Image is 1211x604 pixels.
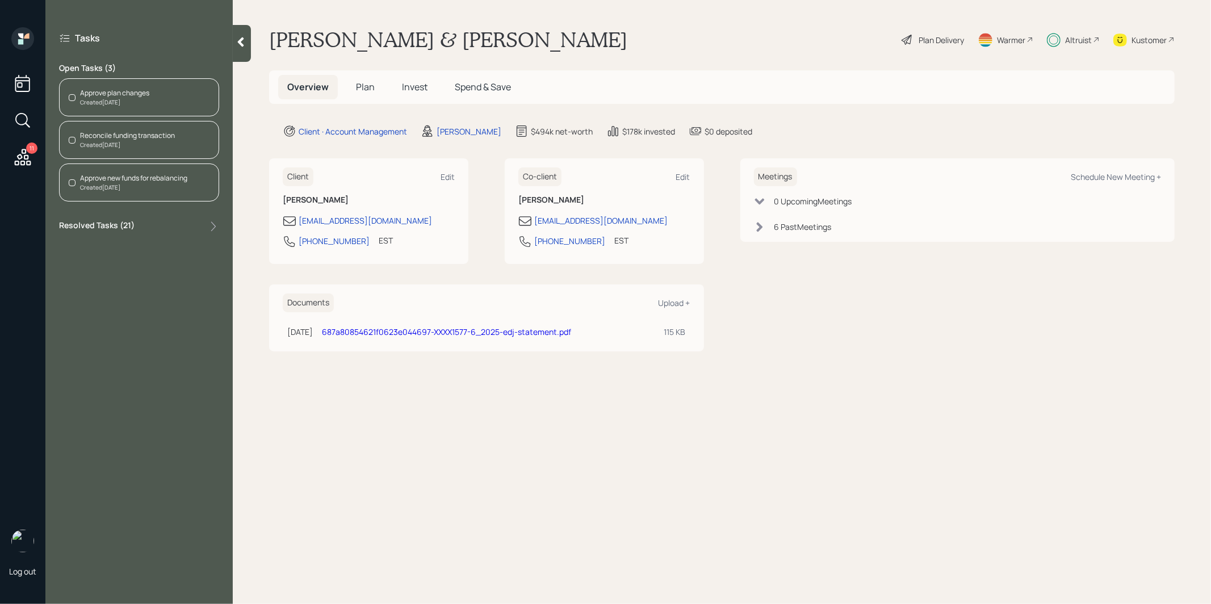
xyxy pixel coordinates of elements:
div: 11 [26,142,37,154]
div: Log out [9,566,36,577]
h6: [PERSON_NAME] [518,195,690,205]
span: Plan [356,81,375,93]
div: Created [DATE] [80,98,149,107]
div: [DATE] [287,326,313,338]
div: Client · Account Management [299,125,407,137]
div: Schedule New Meeting + [1071,171,1161,182]
div: Edit [676,171,690,182]
div: Plan Delivery [919,34,964,46]
div: [PHONE_NUMBER] [534,235,605,247]
div: $178k invested [622,125,675,137]
span: Overview [287,81,329,93]
h6: [PERSON_NAME] [283,195,455,205]
div: Created [DATE] [80,183,187,192]
img: treva-nostdahl-headshot.png [11,530,34,552]
label: Resolved Tasks ( 21 ) [59,220,135,233]
div: [EMAIL_ADDRESS][DOMAIN_NAME] [299,215,432,227]
div: Approve new funds for rebalancing [80,173,187,183]
div: Reconcile funding transaction [80,131,175,141]
div: [PERSON_NAME] [437,125,501,137]
div: 115 KB [664,326,686,338]
a: 687a80854621f0623e044697-XXXX1577-6_2025-edj-statement.pdf [322,326,571,337]
div: Created [DATE] [80,141,175,149]
h6: Meetings [754,167,797,186]
label: Tasks [75,32,100,44]
div: Approve plan changes [80,88,149,98]
div: EST [379,234,393,246]
div: Warmer [997,34,1025,46]
div: $0 deposited [705,125,752,137]
div: Upload + [659,297,690,308]
div: Altruist [1065,34,1092,46]
div: [PHONE_NUMBER] [299,235,370,247]
span: Invest [402,81,428,93]
div: 6 Past Meeting s [774,221,832,233]
label: Open Tasks ( 3 ) [59,62,219,74]
div: [EMAIL_ADDRESS][DOMAIN_NAME] [534,215,668,227]
div: Kustomer [1132,34,1167,46]
h6: Client [283,167,313,186]
div: 0 Upcoming Meeting s [774,195,852,207]
h1: [PERSON_NAME] & [PERSON_NAME] [269,27,627,52]
div: EST [614,234,628,246]
div: $494k net-worth [531,125,593,137]
h6: Documents [283,293,334,312]
span: Spend & Save [455,81,511,93]
h6: Co-client [518,167,561,186]
div: Edit [441,171,455,182]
